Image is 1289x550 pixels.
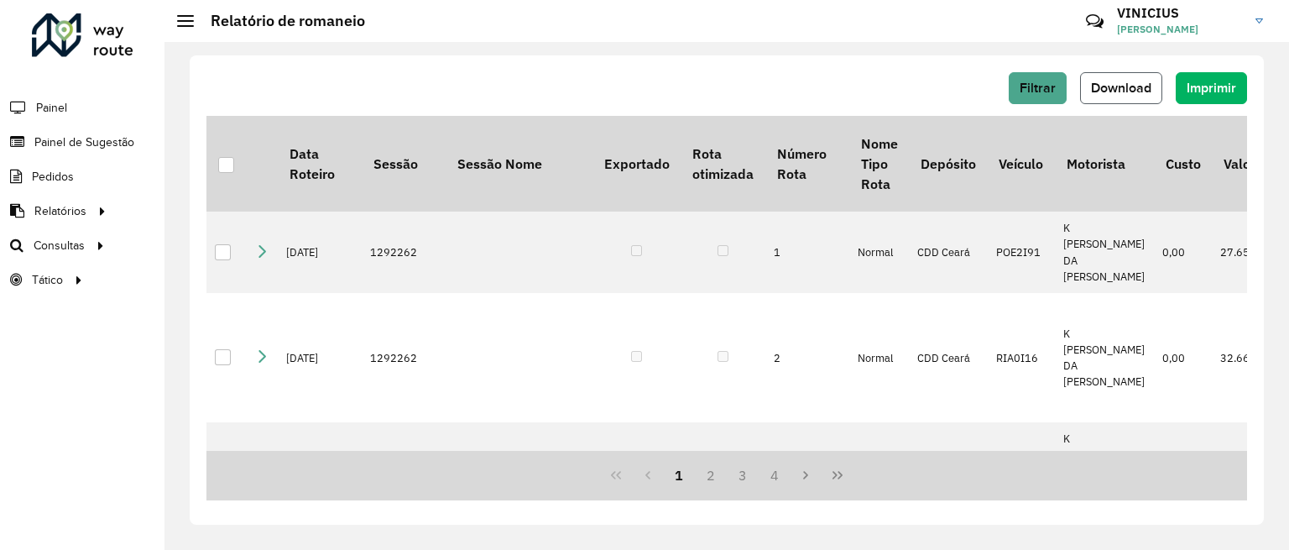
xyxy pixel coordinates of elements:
[765,212,849,293] td: 1
[362,212,446,293] td: 1292262
[849,116,909,212] th: Nome Tipo Rota
[1154,422,1212,504] td: 0,00
[1077,3,1113,39] a: Contato Rápido
[765,116,849,212] th: Número Rota
[1055,422,1154,504] td: K [PERSON_NAME] DA [PERSON_NAME]
[34,202,86,220] span: Relatórios
[909,212,987,293] td: CDD Ceará
[1212,422,1281,504] td: 23.479,30
[790,459,822,491] button: Next Page
[278,293,362,422] td: [DATE]
[849,422,909,504] td: Normal
[909,293,987,422] td: CDD Ceará
[664,459,696,491] button: 1
[34,237,85,254] span: Consultas
[1212,116,1281,212] th: Valor
[362,293,446,422] td: 1292262
[278,422,362,504] td: [DATE]
[681,116,765,212] th: Rota otimizada
[849,212,909,293] td: Normal
[759,459,791,491] button: 4
[695,459,727,491] button: 2
[32,271,63,289] span: Tático
[1212,212,1281,293] td: 27.658,39
[1187,81,1236,95] span: Imprimir
[1020,81,1056,95] span: Filtrar
[278,212,362,293] td: [DATE]
[988,212,1055,293] td: POE2I91
[849,293,909,422] td: Normal
[1154,212,1212,293] td: 0,00
[765,422,849,504] td: 3
[194,12,365,30] h2: Relatório de romaneio
[1055,212,1154,293] td: K [PERSON_NAME] DA [PERSON_NAME]
[1055,293,1154,422] td: K [PERSON_NAME] DA [PERSON_NAME]
[988,422,1055,504] td: RJP3F35
[1117,22,1243,37] span: [PERSON_NAME]
[909,116,987,212] th: Depósito
[1080,72,1162,104] button: Download
[1117,5,1243,21] h3: VINICIUS
[1154,116,1212,212] th: Custo
[1091,81,1151,95] span: Download
[988,116,1055,212] th: Veículo
[592,116,681,212] th: Exportado
[1009,72,1067,104] button: Filtrar
[36,99,67,117] span: Painel
[446,116,592,212] th: Sessão Nome
[278,116,362,212] th: Data Roteiro
[34,134,134,151] span: Painel de Sugestão
[727,459,759,491] button: 3
[765,293,849,422] td: 2
[32,168,74,186] span: Pedidos
[822,459,853,491] button: Last Page
[362,116,446,212] th: Sessão
[1176,72,1247,104] button: Imprimir
[1212,293,1281,422] td: 32.664,66
[988,293,1055,422] td: RIA0I16
[1154,293,1212,422] td: 0,00
[1055,116,1154,212] th: Motorista
[909,422,987,504] td: CDD Ceará
[362,422,446,504] td: 1292262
